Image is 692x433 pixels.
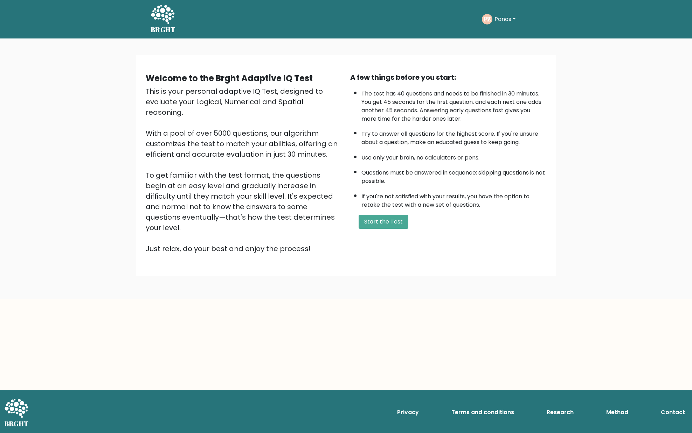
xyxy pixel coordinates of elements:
[361,150,546,162] li: Use only your brain, no calculators or pens.
[544,405,576,419] a: Research
[151,3,176,36] a: BRGHT
[146,72,313,84] b: Welcome to the Brght Adaptive IQ Test
[151,26,176,34] h5: BRGHT
[359,215,408,229] button: Start the Test
[361,126,546,147] li: Try to answer all questions for the highest score. If you're unsure about a question, make an edu...
[658,405,688,419] a: Contact
[394,405,422,419] a: Privacy
[492,15,518,24] button: Panos
[483,15,491,23] text: PZ
[361,189,546,209] li: If you're not satisfied with your results, you have the option to retake the test with a new set ...
[146,86,342,254] div: This is your personal adaptive IQ Test, designed to evaluate your Logical, Numerical and Spatial ...
[350,72,546,83] div: A few things before you start:
[361,86,546,123] li: The test has 40 questions and needs to be finished in 30 minutes. You get 45 seconds for the firs...
[603,405,631,419] a: Method
[361,165,546,185] li: Questions must be answered in sequence; skipping questions is not possible.
[449,405,517,419] a: Terms and conditions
